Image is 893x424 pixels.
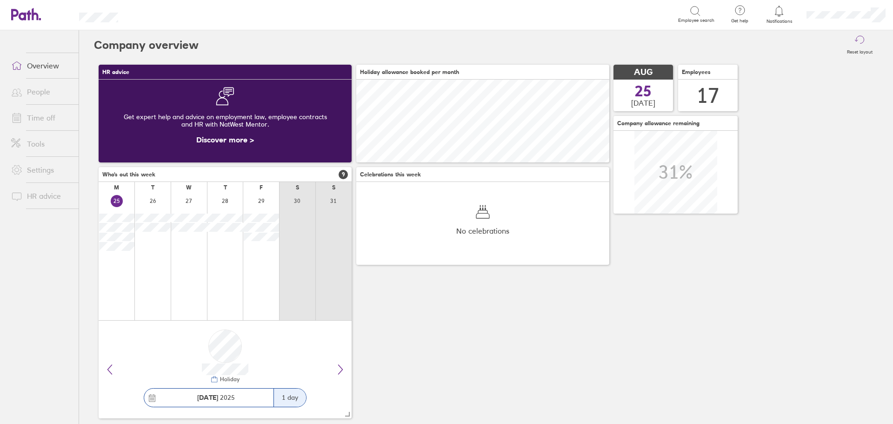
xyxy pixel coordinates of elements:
button: Reset layout [841,30,878,60]
span: AUG [634,67,653,77]
a: Discover more > [196,135,254,144]
div: 1 day [273,389,306,407]
div: F [260,184,263,191]
div: S [296,184,299,191]
label: Reset layout [841,47,878,55]
span: [DATE] [631,99,655,107]
span: Employee search [678,18,714,23]
a: Settings [4,161,79,179]
strong: [DATE] [197,393,218,402]
span: 2025 [197,394,235,401]
div: S [332,184,335,191]
a: Overview [4,56,79,75]
span: HR advice [102,69,129,75]
span: Get help [725,18,755,24]
a: Time off [4,108,79,127]
h2: Company overview [94,30,199,60]
div: Search [143,10,167,18]
span: No celebrations [456,227,509,235]
span: 9 [339,170,348,179]
div: M [114,184,119,191]
span: Notifications [764,19,794,24]
span: Who's out this week [102,171,155,178]
div: 17 [697,84,719,108]
div: T [151,184,154,191]
div: T [224,184,227,191]
div: W [186,184,192,191]
a: Notifications [764,5,794,24]
span: Holiday allowance booked per month [360,69,459,75]
span: 25 [635,84,652,99]
span: Celebrations this week [360,171,421,178]
span: Employees [682,69,711,75]
div: Holiday [218,376,240,383]
a: People [4,82,79,101]
a: Tools [4,135,79,153]
div: Get expert help and advice on employment law, employee contracts and HR with NatWest Mentor. [106,106,344,135]
a: HR advice [4,187,79,205]
span: Company allowance remaining [617,120,700,127]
